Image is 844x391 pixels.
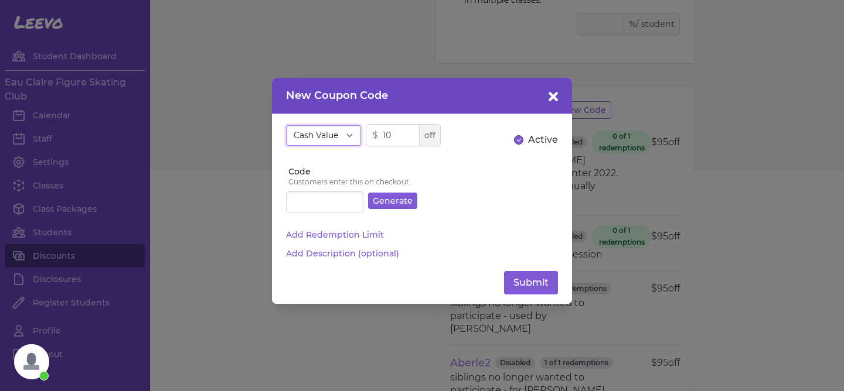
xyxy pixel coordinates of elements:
div: off [419,124,441,146]
button: Submit [504,271,558,294]
span: Active [528,133,558,147]
button: Generate [368,193,417,209]
header: New Coupon Code [272,78,572,114]
span: $ [373,129,378,141]
label: Code [288,166,417,177]
p: Customers enter this on checkout. [288,177,417,187]
button: close button [544,87,563,106]
button: Add Redemption Limit [286,229,384,241]
button: Add Description (optional) [286,248,399,259]
div: Open chat [14,344,49,379]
